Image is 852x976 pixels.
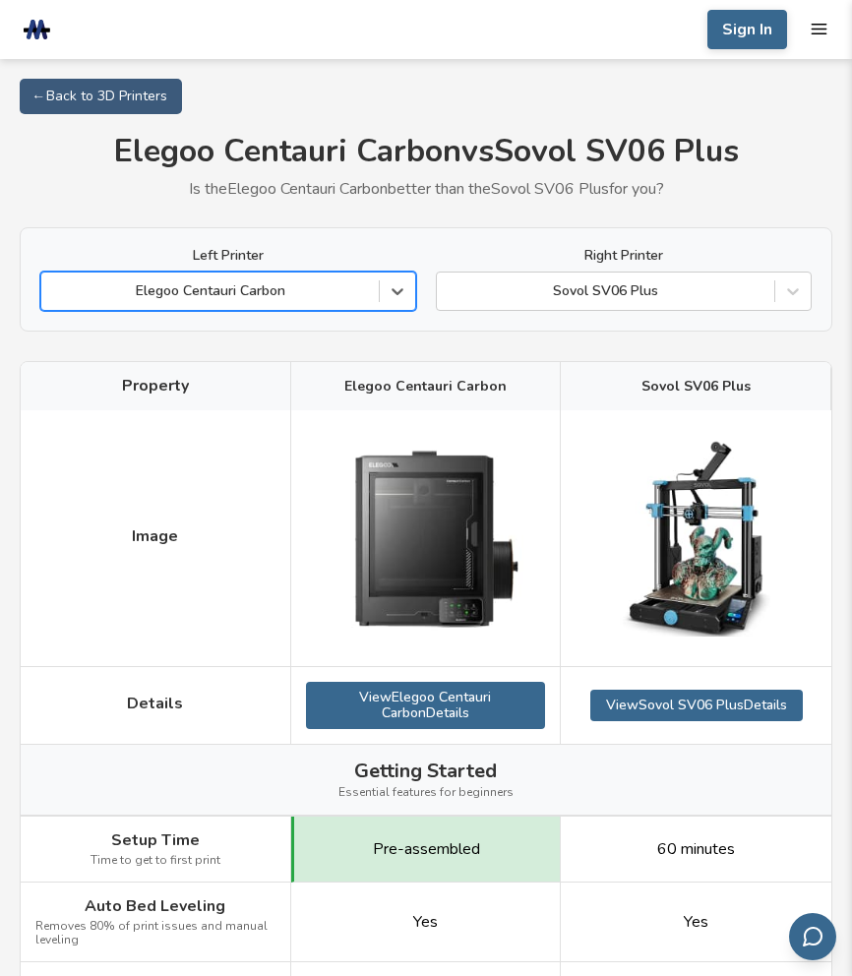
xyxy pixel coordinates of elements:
input: Sovol SV06 Plus [447,282,451,300]
img: Sovol SV06 Plus [598,440,795,637]
span: Getting Started [354,760,497,782]
span: Setup Time [111,831,200,849]
button: Sign In [707,10,787,49]
span: Property [122,377,189,395]
h1: Elegoo Centauri Carbon vs Sovol SV06 Plus [20,134,832,170]
a: ViewSovol SV06 PlusDetails [590,690,803,721]
label: Left Printer [40,248,416,264]
span: Details [127,695,183,712]
span: Elegoo Centauri Carbon [344,379,507,395]
button: mobile navigation menu [810,20,828,38]
a: ViewElegoo Centauri CarbonDetails [306,682,546,729]
span: Removes 80% of print issues and manual leveling [35,920,275,947]
p: Is the Elegoo Centauri Carbon better than the Sovol SV06 Plus for you? [20,180,832,198]
span: 60 minutes [657,840,735,858]
span: Yes [413,913,438,931]
span: Image [132,527,178,545]
label: Right Printer [436,248,812,264]
a: ← Back to 3D Printers [20,79,182,114]
span: Yes [684,913,708,931]
button: Send feedback via email [789,913,836,960]
span: Time to get to first print [91,854,220,868]
span: Pre-assembled [373,840,480,858]
span: Auto Bed Leveling [85,897,225,915]
span: Sovol SV06 Plus [641,379,751,395]
span: Essential features for beginners [338,786,514,800]
img: Elegoo Centauri Carbon [327,425,523,651]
